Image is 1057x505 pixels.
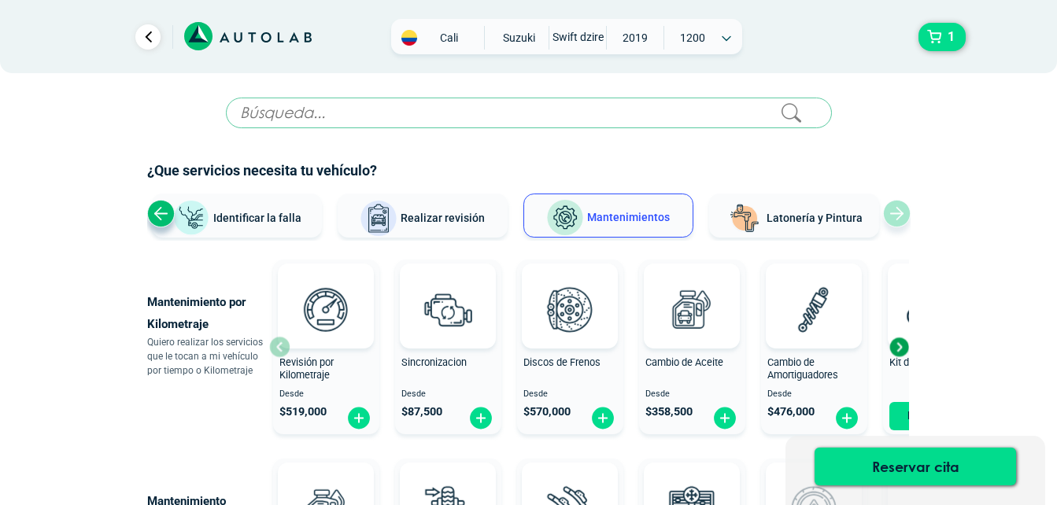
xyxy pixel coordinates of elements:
[302,267,349,314] img: AD0BCuuxAAAAAElFTkSuQmCC
[590,406,615,430] img: fi_plus-circle2.svg
[147,335,269,378] p: Quiero realizar los servicios que le tocan a mi vehículo por tiempo o Kilometraje
[546,199,584,237] img: Mantenimientos
[645,356,723,368] span: Cambio de Aceite
[790,267,837,314] img: AD0BCuuxAAAAAElFTkSuQmCC
[607,26,663,50] span: 2019
[401,356,467,368] span: Sincronizacion
[907,294,966,325] img: correa_de_reparticion-v3.svg
[279,356,334,382] span: Revisión por Kilometraje
[523,405,571,418] span: $ 570,000
[767,389,861,400] span: Desde
[639,260,745,434] button: Cambio de Aceite Desde $358,500
[279,405,327,418] span: $ 519,000
[761,260,867,434] button: Cambio de Amortiguadores Desde $476,000
[523,356,601,368] span: Discos de Frenos
[712,406,737,430] img: fi_plus-circle2.svg
[767,212,863,224] span: Latonería y Pintura
[338,194,508,238] button: Realizar revisión
[135,24,161,50] a: Ir al paso anterior
[147,291,269,335] p: Mantenimiento por Kilometraje
[889,402,983,430] button: Por Cotizar
[491,26,547,50] span: SUZUKI
[834,406,859,430] img: fi_plus-circle2.svg
[424,267,471,314] img: AD0BCuuxAAAAAElFTkSuQmCC
[226,98,832,128] input: Búsqueda...
[767,356,838,382] span: Cambio de Amortiguadores
[779,275,848,344] img: amortiguadores-v3.svg
[360,200,397,238] img: Realizar revisión
[395,260,501,434] button: Sincronizacion Desde $87,500
[889,356,967,368] span: Kit de Repartición
[883,260,989,434] button: Kit de Repartición Por Cotizar
[147,160,911,181] h2: ¿Que servicios necesita tu vehículo?
[645,389,739,400] span: Desde
[401,405,442,418] span: $ 87,500
[918,23,966,51] button: 1
[421,30,477,46] span: Cali
[152,194,322,238] button: Identificar la falla
[401,30,417,46] img: Flag of COLOMBIA
[401,212,485,224] span: Realizar revisión
[413,275,482,344] img: sincronizacion-v3.svg
[523,194,693,238] button: Mantenimientos
[291,275,360,344] img: revision_por_kilometraje-v3.svg
[587,211,670,223] span: Mantenimientos
[273,260,379,434] button: Revisión por Kilometraje Desde $519,000
[657,275,726,344] img: cambio_de_aceite-v3.svg
[549,26,605,48] span: SWIFT DZIRE
[709,194,879,238] button: Latonería y Pintura
[726,200,763,238] img: Latonería y Pintura
[645,405,693,418] span: $ 358,500
[546,267,593,314] img: AD0BCuuxAAAAAElFTkSuQmCC
[346,406,371,430] img: fi_plus-circle2.svg
[401,389,495,400] span: Desde
[664,26,720,50] span: 1200
[668,267,715,314] img: AD0BCuuxAAAAAElFTkSuQmCC
[172,200,210,237] img: Identificar la falla
[535,275,604,344] img: frenos2-v3.svg
[468,406,493,430] img: fi_plus-circle2.svg
[213,211,301,223] span: Identificar la falla
[147,200,175,227] div: Previous slide
[517,260,623,434] button: Discos de Frenos Desde $570,000
[944,24,959,50] span: 1
[279,389,373,400] span: Desde
[523,389,617,400] span: Desde
[887,335,911,359] div: Next slide
[767,405,815,418] span: $ 476,000
[815,448,1016,485] button: Reservar cita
